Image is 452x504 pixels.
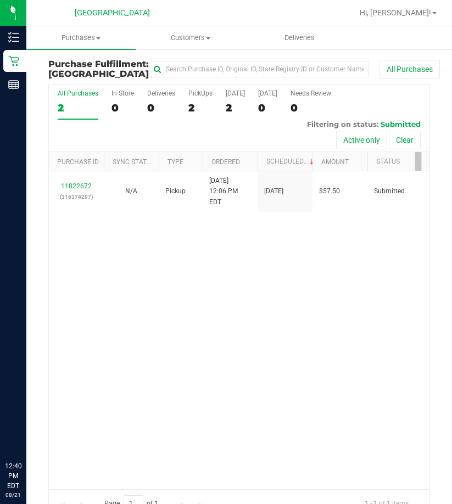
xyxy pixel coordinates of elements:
[61,182,92,190] a: 11822672
[48,69,149,79] span: [GEOGRAPHIC_DATA]
[147,102,175,114] div: 0
[147,89,175,97] div: Deliveries
[226,89,245,97] div: [DATE]
[168,158,183,166] a: Type
[188,89,213,97] div: PickUps
[245,26,354,49] a: Deliveries
[136,26,245,49] a: Customers
[264,186,283,197] span: [DATE]
[291,102,331,114] div: 0
[75,8,150,18] span: [GEOGRAPHIC_DATA]
[32,415,46,428] iframe: Resource center unread badge
[381,120,421,128] span: Submitted
[270,33,330,43] span: Deliveries
[209,176,251,208] span: [DATE] 12:06 PM EDT
[125,186,137,197] button: N/A
[125,187,137,195] span: Not Applicable
[58,89,98,97] div: All Purchases
[211,158,240,166] a: Ordered
[149,61,369,77] input: Search Purchase ID, Original ID, State Registry ID or Customer Name...
[8,32,19,43] inline-svg: Inventory
[336,131,387,149] button: Active only
[26,33,136,43] span: Purchases
[319,186,340,197] span: $57.50
[113,158,155,166] a: Sync Status
[321,158,349,166] a: Amount
[8,55,19,66] inline-svg: Retail
[291,89,331,97] div: Needs Review
[165,186,186,197] span: Pickup
[389,131,421,149] button: Clear
[58,102,98,114] div: 2
[57,158,99,166] a: Purchase ID
[266,158,316,165] a: Scheduled
[5,461,21,491] p: 12:40 PM EDT
[380,60,440,79] button: All Purchases
[11,416,44,449] iframe: Resource center
[55,192,97,202] p: (316374297)
[374,186,405,197] span: Submitted
[226,102,245,114] div: 2
[8,79,19,90] inline-svg: Reports
[307,120,378,128] span: Filtering on status:
[258,89,277,97] div: [DATE]
[188,102,213,114] div: 2
[376,158,400,165] a: Status
[415,152,433,171] a: Filter
[258,102,277,114] div: 0
[136,33,244,43] span: Customers
[5,491,21,499] p: 08/21
[360,8,431,17] span: Hi, [PERSON_NAME]!
[111,89,134,97] div: In Store
[26,26,136,49] a: Purchases
[48,59,149,79] h3: Purchase Fulfillment:
[111,102,134,114] div: 0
